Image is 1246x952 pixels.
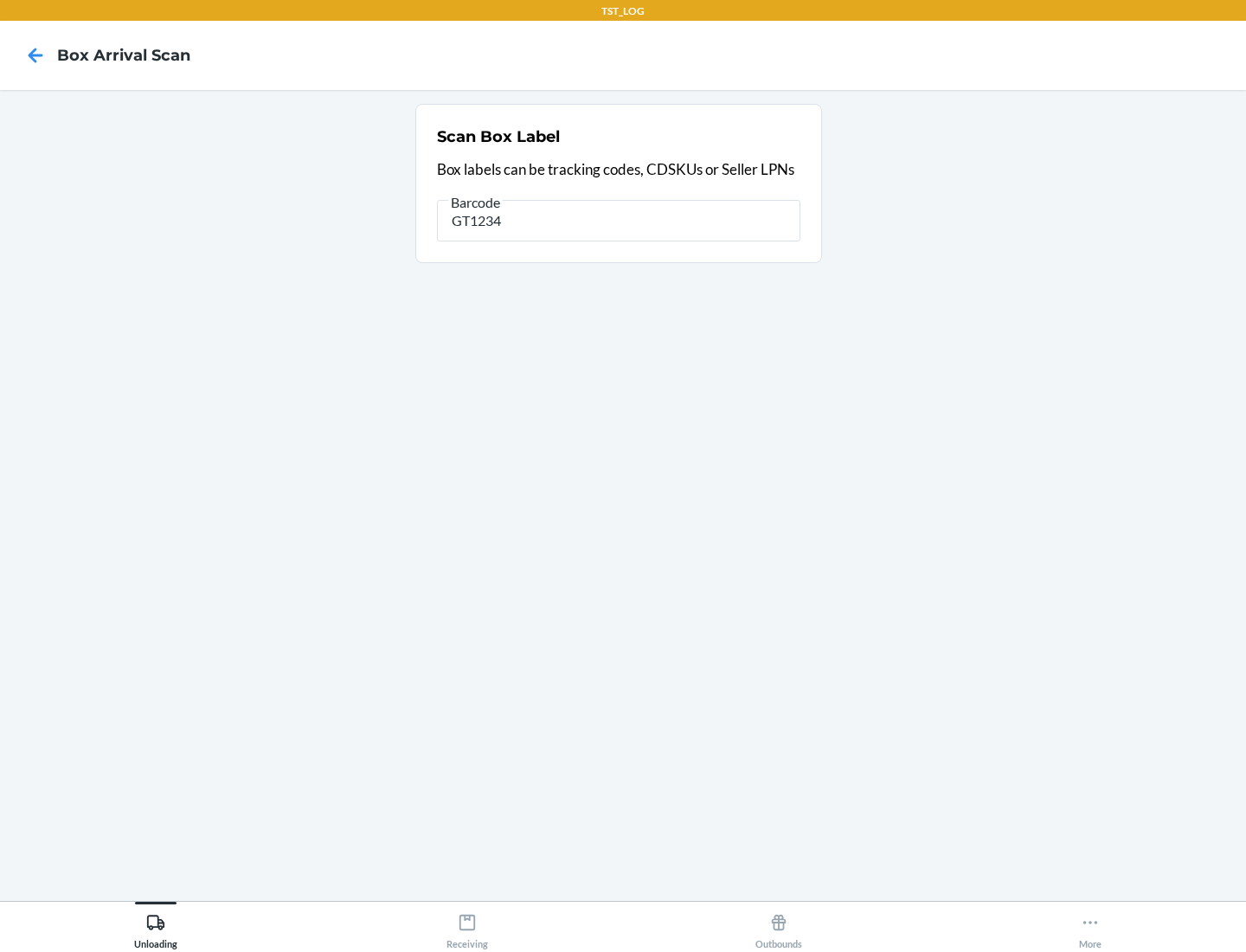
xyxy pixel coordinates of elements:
[1079,906,1101,949] div: More
[57,44,190,67] h4: Box Arrival Scan
[311,902,623,949] button: Receiving
[134,906,177,949] div: Unloading
[601,3,645,19] p: TST_LOG
[446,906,488,949] div: Receiving
[437,200,800,241] input: Barcode
[437,125,560,148] h2: Scan Box Label
[448,194,503,211] span: Barcode
[934,902,1246,949] button: More
[437,158,800,181] p: Box labels can be tracking codes, CDSKUs or Seller LPNs
[755,906,802,949] div: Outbounds
[623,902,934,949] button: Outbounds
